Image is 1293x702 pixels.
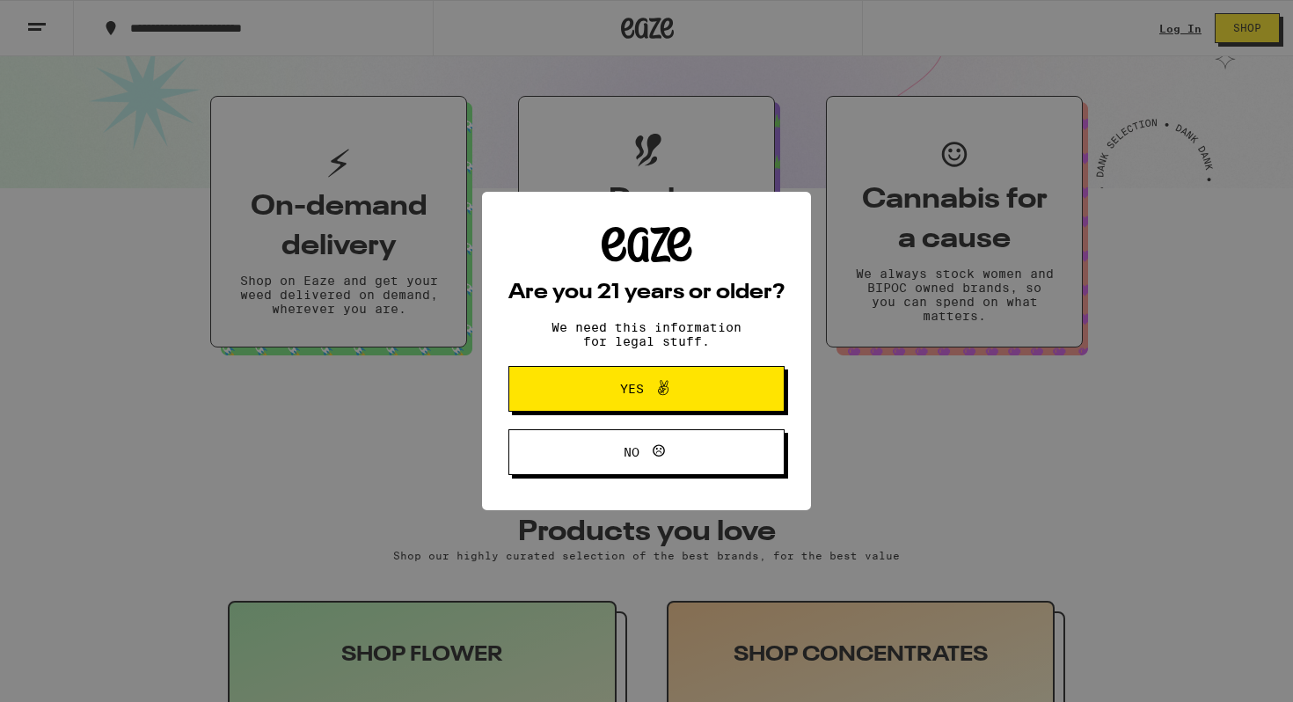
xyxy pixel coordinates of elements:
[624,446,639,458] span: No
[537,320,756,348] p: We need this information for legal stuff.
[620,383,644,395] span: Yes
[508,366,785,412] button: Yes
[11,12,127,26] span: Hi. Need any help?
[508,429,785,475] button: No
[508,282,785,303] h2: Are you 21 years or older?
